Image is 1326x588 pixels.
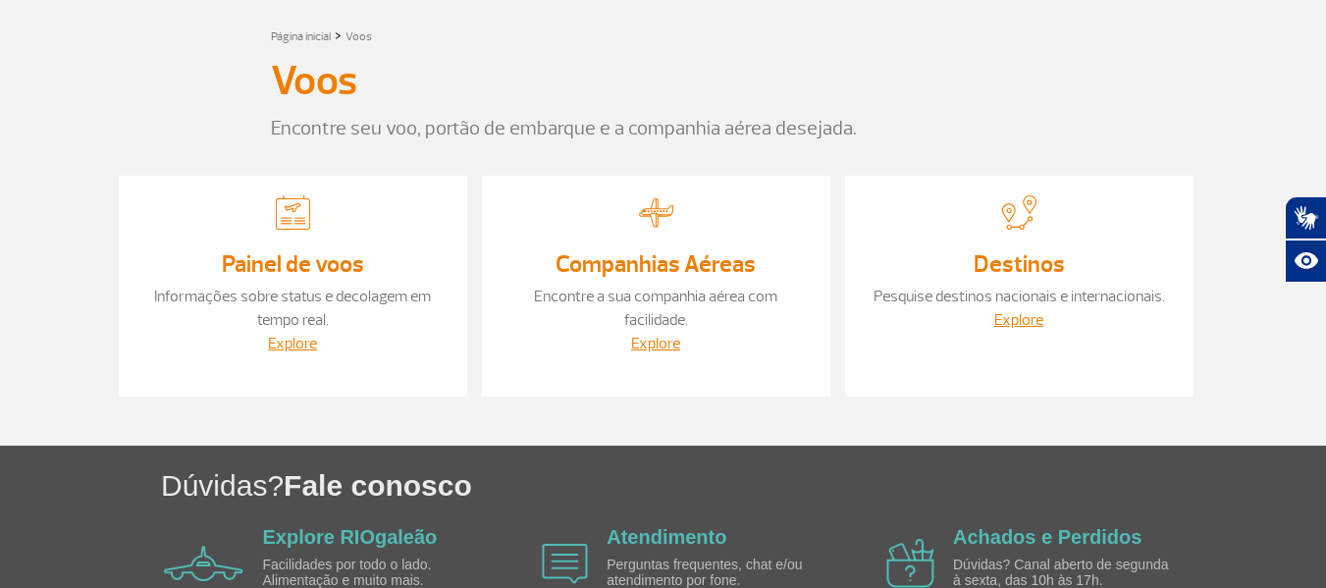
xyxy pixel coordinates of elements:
[164,546,243,581] img: airplane icon
[263,558,489,588] p: Facilidades por todo o lado. Alimentação e muito mais.
[271,114,1056,143] p: Encontre seu voo, portão de embarque e a companhia aérea desejada.
[263,526,438,548] a: Explore RIOgaleão
[335,24,342,46] a: >
[974,249,1065,279] a: Destinos
[607,526,726,548] a: Atendimento
[161,465,1326,506] h1: Dúvidas?
[268,334,317,353] a: Explore
[953,526,1141,548] a: Achados e Perdidos
[631,334,680,353] a: Explore
[271,57,357,106] h3: Voos
[345,29,372,44] a: Voos
[222,249,364,279] a: Painel de voos
[1285,196,1326,283] div: Plugin de acessibilidade da Hand Talk.
[1285,196,1326,240] button: Abrir tradutor de língua de sinais.
[607,558,832,588] p: Perguntas frequentes, chat e/ou atendimento por fone.
[556,249,756,279] a: Companhias Aéreas
[994,310,1043,330] a: Explore
[154,287,431,330] a: Informações sobre status e decolagem em tempo real.
[271,29,331,44] a: Página inicial
[534,287,777,330] a: Encontre a sua companhia aérea com facilidade.
[886,539,934,588] img: airplane icon
[284,469,472,502] span: Fale conosco
[542,544,588,584] img: airplane icon
[1285,240,1326,283] button: Abrir recursos assistivos.
[953,558,1179,588] p: Dúvidas? Canal aberto de segunda à sexta, das 10h às 17h.
[874,287,1165,306] a: Pesquise destinos nacionais e internacionais.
